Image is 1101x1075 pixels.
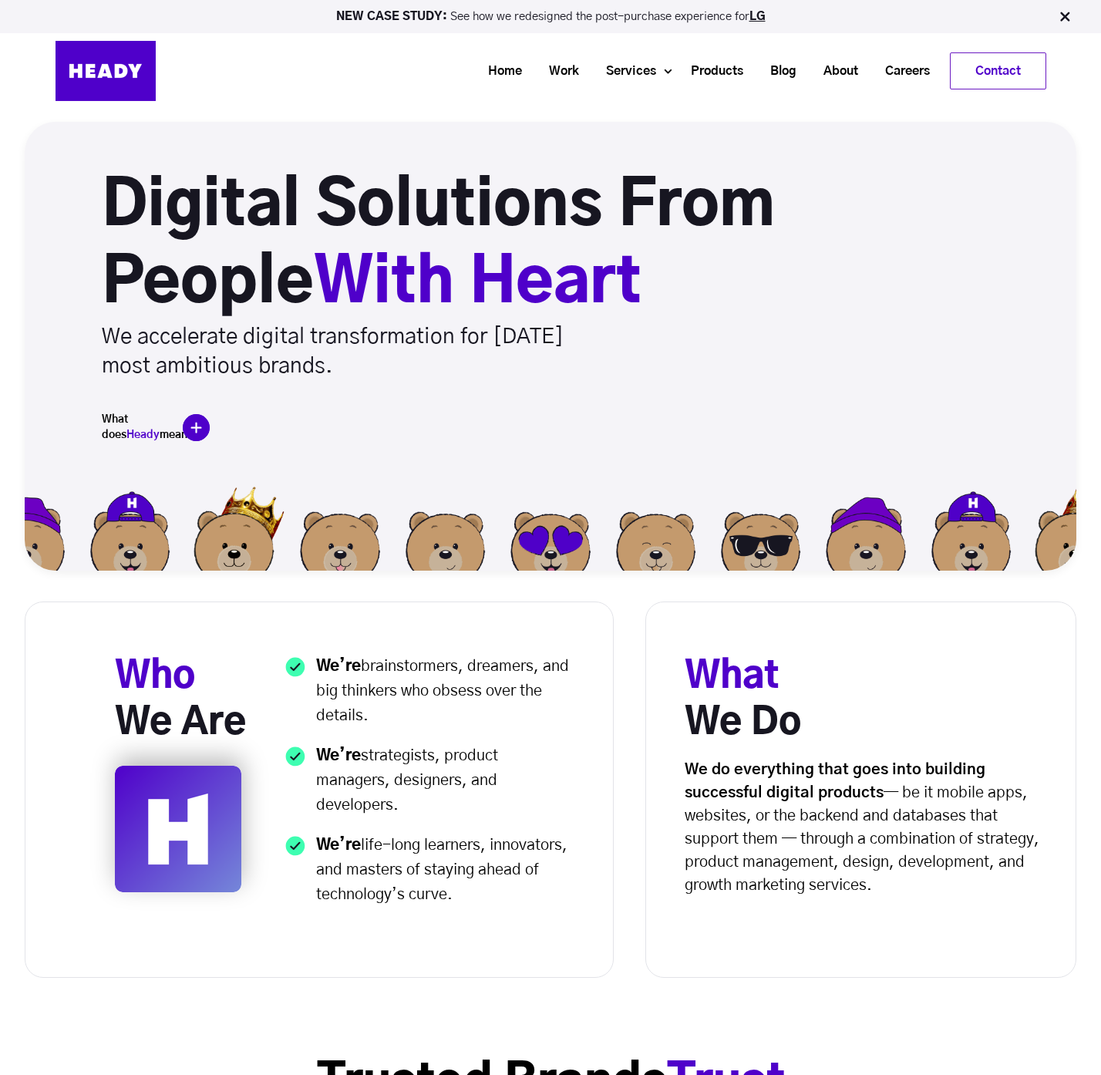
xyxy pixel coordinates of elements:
strong: We’re [316,659,361,674]
a: Careers [866,57,938,86]
a: LG [749,11,766,22]
span: With Heart [314,253,641,315]
span: What [685,659,779,696]
a: Products [672,57,751,86]
img: Logomark-1 [115,766,241,892]
a: Home [469,57,530,86]
img: Heady_Logo_Web-01 (1) [56,41,156,101]
strong: We do everything that goes into building successful digital products [685,762,985,800]
h1: Digital Solutions From People [102,168,919,322]
a: Work [530,57,587,86]
li: life-long learners, innovators, and masters of staying ahead of technology’s curve. [282,833,575,922]
h3: We Are [115,654,259,746]
h5: What does mean? [102,412,179,443]
strong: NEW CASE STUDY: [336,11,450,22]
img: Close Bar [1057,9,1072,25]
p: — be it mobile apps, websites, or the backend and databases that support them — through a combina... [685,758,1046,897]
p: See how we redesigned the post-purchase experience for [7,11,1094,22]
span: Who [115,659,195,696]
img: Bear4-3 [813,484,918,588]
img: Bear6-3 [709,484,813,588]
a: Services [587,57,664,86]
img: Bear3-3 [183,484,288,588]
a: Blog [751,57,804,86]
img: Bear2-3 [77,484,182,588]
img: Bear5-3 [288,484,392,588]
strong: We’re [316,837,361,853]
img: Bear8-3 [603,484,708,588]
p: We accelerate digital transformation for [DATE] most ambitious brands. [102,322,608,381]
div: Navigation Menu [171,52,1046,89]
img: Bear2-3 [918,484,1023,588]
a: About [804,57,866,86]
img: Bear7-3 [498,484,603,588]
li: strategists, product managers, designers, and developers. [282,743,575,833]
img: plus-icon [183,414,210,441]
li: brainstormers, dreamers, and big thinkers who obsess over the details. [282,654,575,743]
strong: We’re [316,748,361,763]
img: Bear1-3 [392,484,497,588]
h3: We Do [685,654,1046,746]
span: Heady [126,430,160,440]
a: Contact [951,53,1045,89]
